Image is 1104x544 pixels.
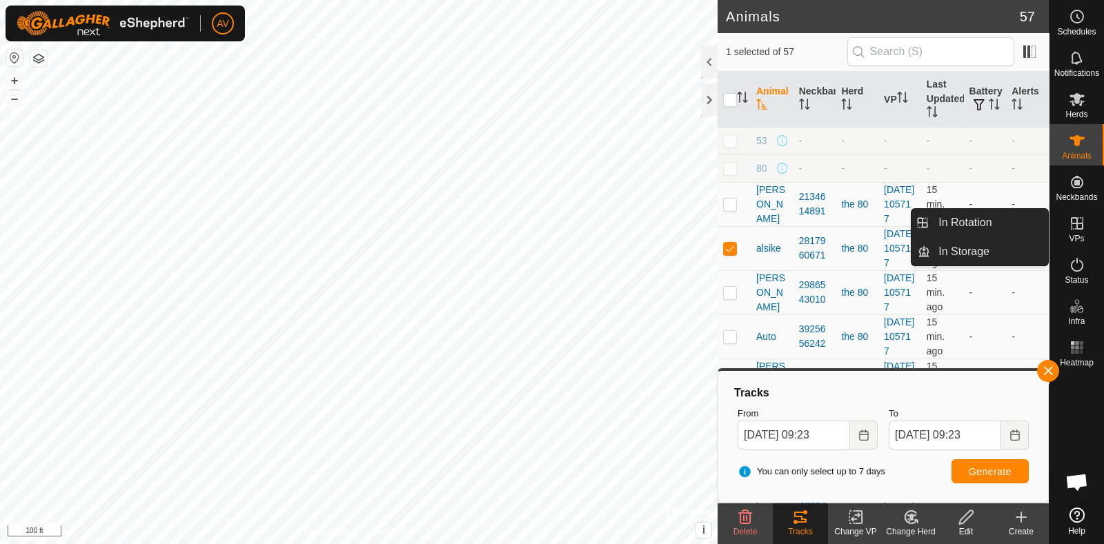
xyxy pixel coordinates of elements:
[1012,101,1023,112] p-sorticon: Activate to sort
[799,134,831,148] div: -
[1060,359,1094,367] span: Heatmap
[964,314,1007,359] td: -
[1069,234,1084,243] span: VPs
[799,101,810,112] p-sorticon: Activate to sort
[1006,182,1049,226] td: -
[847,37,1014,66] input: Search (S)
[938,525,994,538] div: Edit
[952,459,1029,483] button: Generate
[841,161,873,176] div: -
[969,466,1012,477] span: Generate
[884,163,887,174] app-display-virtual-paddock-transition: -
[793,72,836,128] th: Neckband
[756,359,788,403] span: [PERSON_NAME]
[373,526,413,538] a: Contact Us
[799,161,831,176] div: -
[1006,270,1049,314] td: -
[1056,193,1097,201] span: Neckbands
[938,214,992,231] span: In Rotation
[841,197,873,212] div: the 80
[1006,359,1049,403] td: -
[799,322,831,351] div: 3925656242
[726,8,1020,25] h2: Animals
[889,407,1029,421] label: To
[304,526,356,538] a: Privacy Policy
[921,72,964,128] th: Last Updated
[884,316,914,356] a: [DATE] 105717
[911,238,1048,265] li: In Storage
[1065,276,1088,284] span: Status
[964,270,1007,314] td: -
[738,465,885,478] span: You can only select up to 7 days
[884,361,914,401] a: [DATE] 105717
[733,527,758,536] span: Delete
[841,330,873,344] div: the 80
[799,278,831,307] div: 2986543010
[884,135,887,146] app-display-virtual-paddock-transition: -
[897,94,908,105] p-sorticon: Activate to sort
[927,361,945,401] span: Sep 21, 2025, 9:07 AM
[841,134,873,148] div: -
[850,421,878,450] button: Choose Date
[799,234,831,263] div: 2817960671
[964,359,1007,403] td: -
[964,182,1007,226] td: -
[756,241,781,256] span: alsike
[927,272,945,312] span: Sep 21, 2025, 9:08 AM
[927,184,945,224] span: Sep 21, 2025, 9:07 AM
[1049,502,1104,541] a: Help
[1006,127,1049,154] td: -
[726,45,847,59] span: 1 selected of 57
[927,228,945,268] span: Sep 21, 2025, 9:08 AM
[841,285,873,300] div: the 80
[756,161,767,176] span: 80
[773,525,828,538] div: Tracks
[1054,69,1099,77] span: Notifications
[756,330,776,344] span: Auto
[737,94,748,105] p-sorticon: Activate to sort
[1006,72,1049,128] th: Alerts
[911,209,1048,236] li: In Rotation
[964,72,1007,128] th: Battery
[17,11,189,36] img: Gallagher Logo
[878,72,921,128] th: VP
[883,525,938,538] div: Change Herd
[6,90,23,107] button: –
[1057,28,1096,36] span: Schedules
[927,135,930,146] span: -
[217,17,229,31] span: AV
[1062,152,1092,160] span: Animals
[836,72,878,128] th: Herd
[799,190,831,219] div: 2134614891
[938,243,989,260] span: In Storage
[884,228,914,268] a: [DATE] 105717
[6,72,23,89] button: +
[1006,314,1049,359] td: -
[964,127,1007,154] td: -
[1068,527,1085,535] span: Help
[1068,317,1085,325] span: Infra
[927,316,945,356] span: Sep 21, 2025, 9:08 AM
[927,108,938,119] p-sorticon: Activate to sort
[6,50,23,66] button: Reset Map
[756,101,767,112] p-sorticon: Activate to sort
[30,50,47,67] button: Map Layers
[994,525,1049,538] div: Create
[756,134,767,148] span: 53
[1001,421,1029,450] button: Choose Date
[964,154,1007,182] td: -
[930,238,1048,265] a: In Storage
[751,72,793,128] th: Animal
[1065,110,1087,119] span: Herds
[1006,154,1049,182] td: -
[702,524,705,536] span: i
[884,184,914,224] a: [DATE] 105717
[1020,6,1035,27] span: 57
[756,183,788,226] span: [PERSON_NAME]
[841,101,852,112] p-sorticon: Activate to sort
[989,101,1000,112] p-sorticon: Activate to sort
[884,272,914,312] a: [DATE] 105717
[738,407,878,421] label: From
[732,385,1034,401] div: Tracks
[930,209,1048,236] a: In Rotation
